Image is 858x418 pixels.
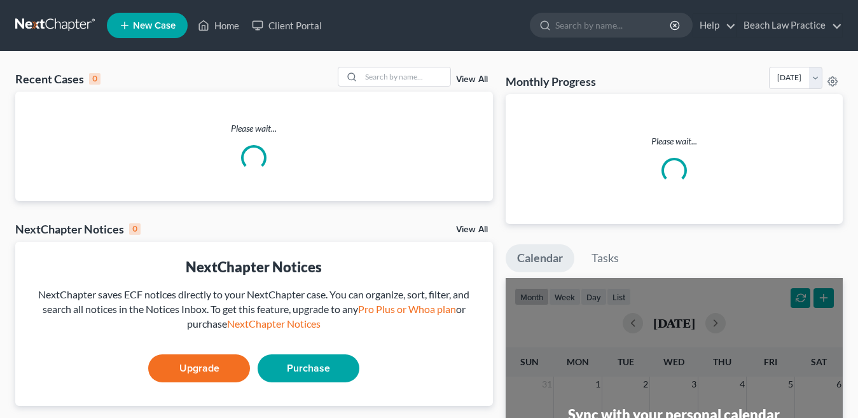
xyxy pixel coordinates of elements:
[89,73,100,85] div: 0
[693,14,736,37] a: Help
[506,244,574,272] a: Calendar
[361,67,450,86] input: Search by name...
[25,257,483,277] div: NextChapter Notices
[133,21,176,31] span: New Case
[516,135,833,148] p: Please wait...
[25,288,483,331] div: NextChapter saves ECF notices directly to your NextChapter case. You can organize, sort, filter, ...
[456,225,488,234] a: View All
[580,244,630,272] a: Tasks
[148,354,250,382] a: Upgrade
[456,75,488,84] a: View All
[358,303,456,315] a: Pro Plus or Whoa plan
[555,13,672,37] input: Search by name...
[506,74,596,89] h3: Monthly Progress
[258,354,359,382] a: Purchase
[227,317,321,330] a: NextChapter Notices
[129,223,141,235] div: 0
[15,71,100,87] div: Recent Cases
[191,14,246,37] a: Home
[15,221,141,237] div: NextChapter Notices
[737,14,842,37] a: Beach Law Practice
[15,122,493,135] p: Please wait...
[246,14,328,37] a: Client Portal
